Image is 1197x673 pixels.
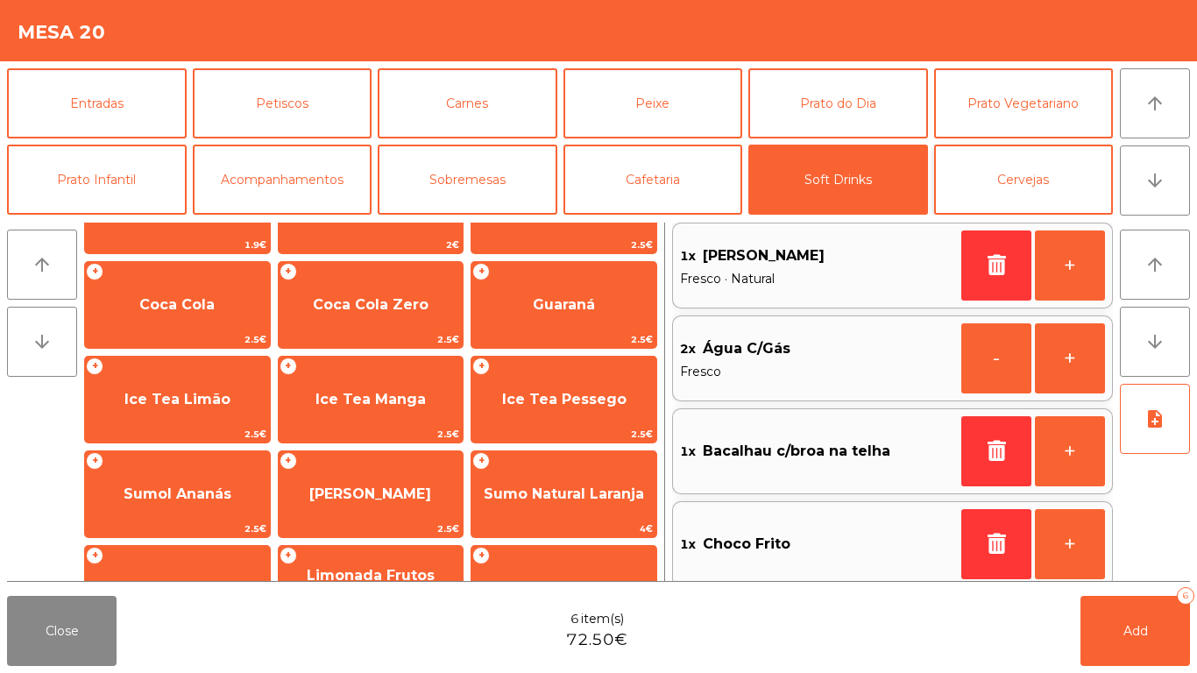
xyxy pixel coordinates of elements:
[491,580,638,597] span: Limonada Maracujá
[7,230,77,300] button: arrow_upward
[703,531,790,557] span: Choco Frito
[1177,587,1194,605] div: 6
[280,452,297,470] span: +
[680,269,954,288] span: Fresco · Natural
[18,19,105,46] h4: Mesa 20
[86,358,103,375] span: +
[1120,230,1190,300] button: arrow_upward
[566,628,627,652] span: 72.50€
[139,580,215,597] span: Limonada
[472,358,490,375] span: +
[85,237,270,253] span: 1.9€
[1144,331,1165,352] i: arrow_downward
[1035,230,1105,301] button: +
[1123,623,1148,639] span: Add
[7,307,77,377] button: arrow_downward
[7,145,187,215] button: Prato Infantil
[309,485,431,502] span: [PERSON_NAME]
[279,426,464,443] span: 2.5€
[502,391,627,407] span: Ice Tea Pessego
[378,68,557,138] button: Carnes
[680,531,696,557] span: 1x
[703,243,825,269] span: [PERSON_NAME]
[472,547,490,564] span: +
[680,336,696,362] span: 2x
[961,323,1031,393] button: -
[85,426,270,443] span: 2.5€
[484,485,644,502] span: Sumo Natural Laranja
[193,68,372,138] button: Petiscos
[703,336,790,362] span: Água C/Gás
[934,68,1114,138] button: Prato Vegetariano
[471,237,656,253] span: 2.5€
[1144,93,1165,114] i: arrow_upward
[32,254,53,275] i: arrow_upward
[279,331,464,348] span: 2.5€
[280,263,297,280] span: +
[124,485,231,502] span: Sumol Ananás
[124,391,230,407] span: Ice Tea Limão
[279,237,464,253] span: 2€
[1120,68,1190,138] button: arrow_upward
[1120,307,1190,377] button: arrow_downward
[680,243,696,269] span: 1x
[1080,596,1190,666] button: Add6
[472,452,490,470] span: +
[1144,254,1165,275] i: arrow_upward
[471,426,656,443] span: 2.5€
[570,610,579,628] span: 6
[279,521,464,537] span: 2.5€
[1035,509,1105,579] button: +
[1144,170,1165,191] i: arrow_downward
[85,521,270,537] span: 2.5€
[1035,416,1105,486] button: +
[471,521,656,537] span: 4€
[139,296,215,313] span: Coca Cola
[1035,323,1105,393] button: +
[934,145,1114,215] button: Cervejas
[533,296,595,313] span: Guaraná
[7,68,187,138] button: Entradas
[307,567,435,610] span: Limonada Frutos Vermelhos
[280,547,297,564] span: +
[32,331,53,352] i: arrow_downward
[1120,384,1190,454] button: note_add
[471,331,656,348] span: 2.5€
[748,145,928,215] button: Soft Drinks
[378,145,557,215] button: Sobremesas
[703,438,890,464] span: Bacalhau c/broa na telha
[1144,408,1165,429] i: note_add
[1120,145,1190,216] button: arrow_downward
[748,68,928,138] button: Prato do Dia
[472,263,490,280] span: +
[85,331,270,348] span: 2.5€
[581,610,624,628] span: item(s)
[86,263,103,280] span: +
[86,452,103,470] span: +
[7,596,117,666] button: Close
[563,68,743,138] button: Peixe
[280,358,297,375] span: +
[193,145,372,215] button: Acompanhamentos
[680,362,954,381] span: Fresco
[315,391,426,407] span: Ice Tea Manga
[680,438,696,464] span: 1x
[313,296,429,313] span: Coca Cola Zero
[563,145,743,215] button: Cafetaria
[86,547,103,564] span: +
